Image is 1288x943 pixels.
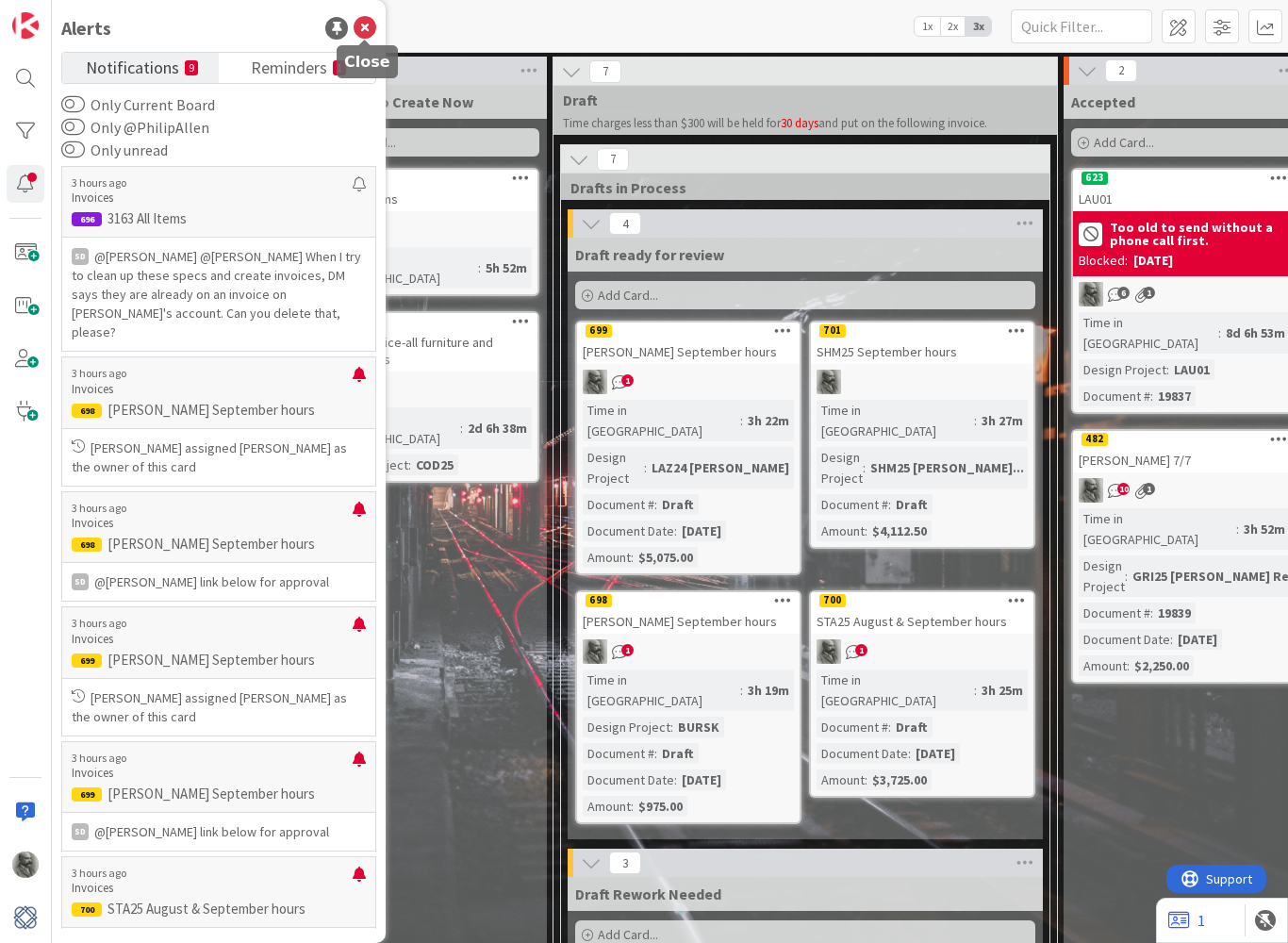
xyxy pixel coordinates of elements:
p: 3 hours ago [72,176,353,190]
input: Quick Filter... [1011,9,1152,43]
div: 699 [72,653,102,668]
p: Time charges less than $300 will be held for and put on the following invoice. [563,116,1019,131]
span: 1 [855,644,867,656]
h5: Close [344,53,390,71]
span: 30 days [781,115,818,131]
p: 3 hours ago [72,367,353,380]
img: PA [1079,282,1103,306]
span: : [865,521,867,541]
span: Draft ready for review [575,245,724,264]
p: Invoices [72,631,353,648]
p: Invoices [72,515,353,532]
p: @[PERSON_NAME]﻿ link below for approval [72,822,366,841]
div: Document # [583,494,654,515]
div: Design Project [1079,555,1125,597]
span: 3 [609,852,641,874]
div: [DATE] [911,743,960,764]
div: 671 [315,313,537,330]
div: Design Project [817,447,863,488]
div: Document # [817,494,888,515]
div: 700 [72,902,102,917]
div: 698 [577,592,800,609]
div: 698 [586,594,612,607]
a: 3 hours agoInvoices699[PERSON_NAME] September hoursSD@[PERSON_NAME] link below for approval [61,741,376,852]
span: Accepted [1071,92,1135,111]
label: Only @PhilipAllen [61,116,209,139]
img: PA [817,639,841,664]
div: 19839 [1153,603,1196,623]
div: [DATE] [1173,629,1222,650]
div: Draft [657,743,699,764]
div: 698 [72,404,102,418]
div: COD25 [411,455,458,475]
p: Invoices [72,880,353,897]
span: 7 [597,148,629,171]
span: 6 [1117,287,1130,299]
a: 1 [1168,909,1205,932]
span: : [478,257,481,278]
div: 5h 52m [481,257,532,278]
div: Draft [891,494,933,515]
div: Document Date [583,521,674,541]
small: 9 [185,60,198,75]
div: [DATE] [677,521,726,541]
div: Time in [GEOGRAPHIC_DATA] [583,670,740,711]
button: Only Current Board [61,95,85,114]
div: 19837 [1153,386,1196,406]
div: 3h 27m [977,410,1028,431]
div: Document # [1079,386,1150,406]
div: [PERSON_NAME] September hours [577,339,800,364]
div: SD [72,573,89,590]
span: : [740,410,743,431]
span: 1x [915,17,940,36]
span: : [1236,519,1239,539]
div: PA [811,370,1033,394]
div: SD [315,377,537,402]
span: : [974,410,977,431]
img: PA [583,370,607,394]
div: 698[PERSON_NAME] September hours [577,592,800,634]
span: : [888,494,891,515]
span: Draft [563,91,1033,109]
span: : [1170,629,1173,650]
div: Time in [GEOGRAPHIC_DATA] [1079,312,1218,354]
p: [PERSON_NAME] assigned [PERSON_NAME] as the owner of this card [72,688,366,726]
span: Notifications [86,53,179,79]
span: Add Card... [598,287,658,304]
div: Time in [GEOGRAPHIC_DATA] [1079,508,1236,550]
p: [PERSON_NAME] assigned [PERSON_NAME] as the owner of this card [72,438,366,476]
span: Add Card... [1094,134,1154,151]
span: 2x [940,17,966,36]
div: 701 [811,323,1033,339]
div: STA25 August & September hours [811,609,1033,634]
div: Document # [583,743,654,764]
div: BURSK [673,717,724,737]
div: PA [811,639,1033,664]
div: $4,112.50 [867,521,932,541]
div: Time in [GEOGRAPHIC_DATA] [817,400,974,441]
p: 3163 All Items [72,210,366,227]
div: Amount [583,796,631,817]
div: [DATE] [677,769,726,790]
div: 699 [577,323,800,339]
span: : [674,521,677,541]
span: : [888,717,891,737]
span: : [908,743,911,764]
span: : [1125,566,1128,587]
div: 3h 19m [743,680,794,701]
div: 700 [811,592,1033,609]
div: LAZ24 [PERSON_NAME] [647,457,794,478]
div: SHM25 [PERSON_NAME]... [866,457,1029,478]
span: 1 [621,374,634,387]
div: 6963163 All Items [315,170,537,211]
span: 10 [1117,483,1130,495]
span: : [1127,655,1130,676]
p: Invoices [72,381,353,398]
span: : [863,457,866,478]
div: Amount [1079,655,1127,676]
div: COD25 Invoice-all furniture and accessories [315,330,537,372]
div: $3,725.00 [867,769,932,790]
span: Support [40,3,86,25]
div: 623 [1082,172,1108,185]
span: 1 [1143,287,1155,299]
